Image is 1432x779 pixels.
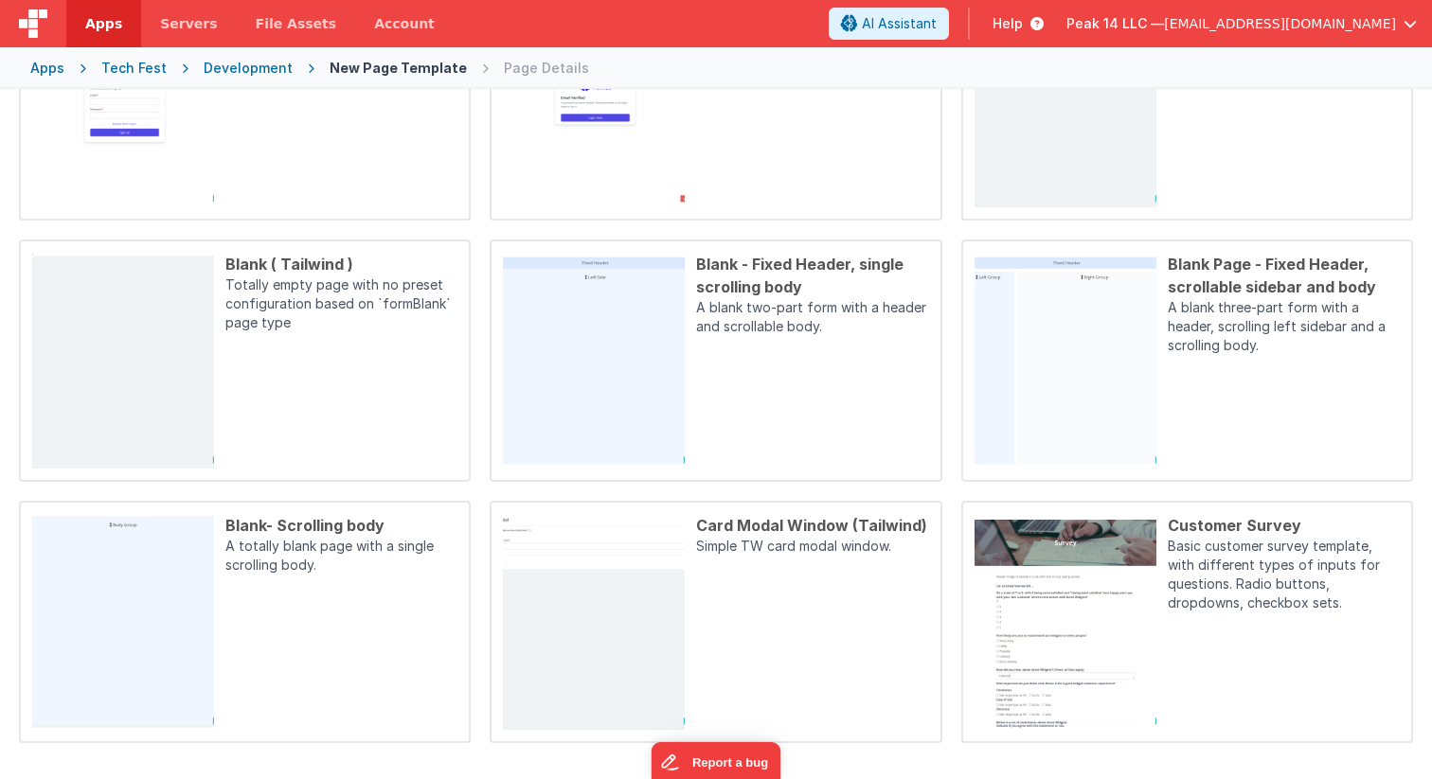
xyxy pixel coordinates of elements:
[696,537,928,559] p: Simple TW card modal window.
[204,59,293,78] div: Development
[1168,514,1400,537] div: Customer Survey
[1168,537,1400,616] p: Basic customer survey template, with different types of inputs for questions. Radio buttons, drop...
[160,14,217,33] span: Servers
[993,14,1023,33] span: Help
[85,14,122,33] span: Apps
[696,514,928,537] div: Card Modal Window (Tailwind)
[504,59,589,78] div: Page Details
[1066,14,1164,33] span: Peak 14 LLC —
[829,8,949,40] button: AI Assistant
[1168,253,1400,298] div: Blank Page - Fixed Header, scrollable sidebar and body
[696,298,928,340] p: A blank two-part form with a header and scrollable body.
[862,14,937,33] span: AI Assistant
[225,275,457,336] p: Totally empty page with no preset configuration based on `formBlank` page type
[1168,298,1400,359] p: A blank three-part form with a header, scrolling left sidebar and a scrolling body.
[225,537,457,578] p: A totally blank page with a single scrolling body.
[1066,14,1417,33] button: Peak 14 LLC — [EMAIL_ADDRESS][DOMAIN_NAME]
[330,59,467,78] div: New Page Template
[1164,14,1396,33] span: [EMAIL_ADDRESS][DOMAIN_NAME]
[30,59,64,78] div: Apps
[256,14,337,33] span: File Assets
[225,253,457,275] div: Blank ( Tailwind )
[696,253,928,298] div: Blank - Fixed Header, single scrolling body
[101,59,167,78] div: Tech Fest
[225,514,457,537] div: Blank- Scrolling body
